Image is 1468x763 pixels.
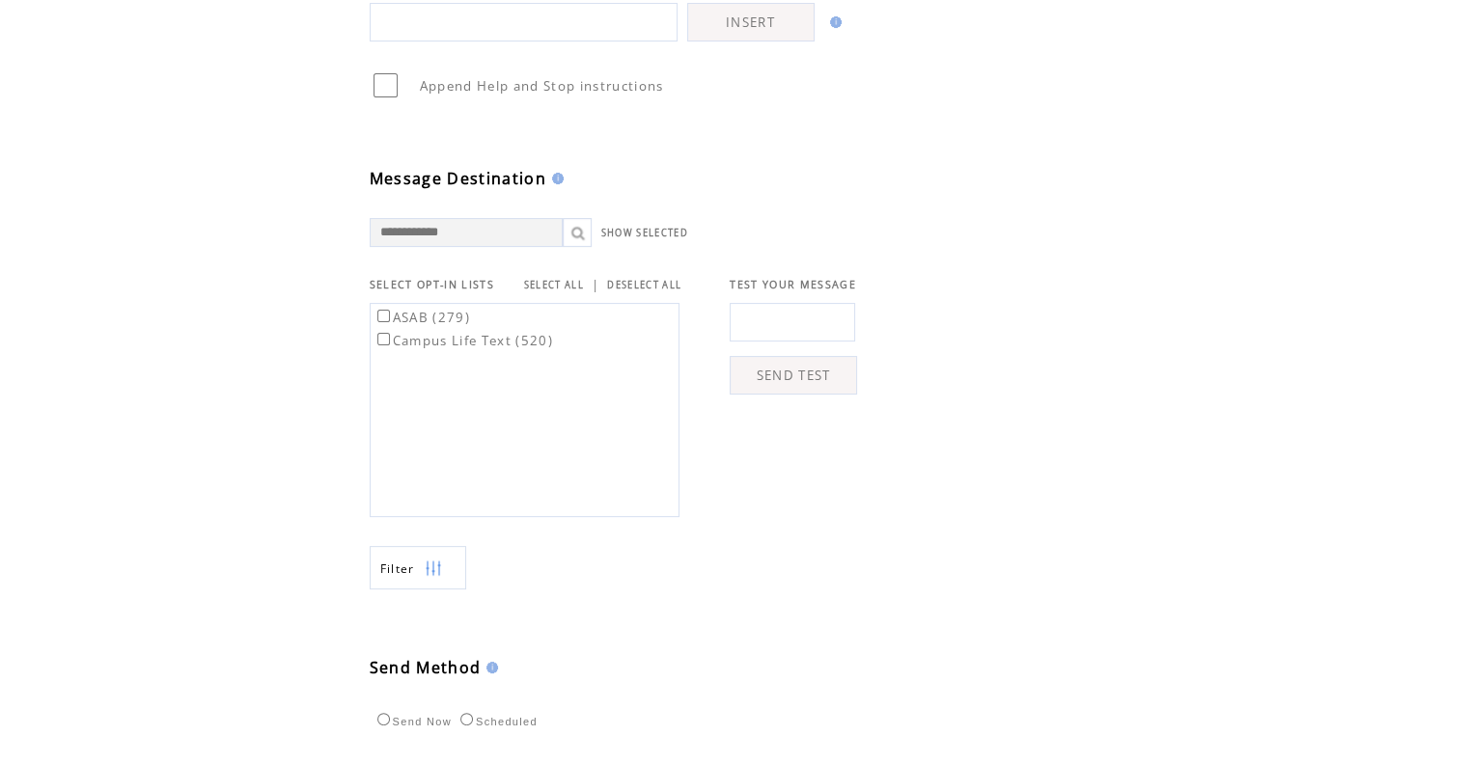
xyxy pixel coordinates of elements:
[546,173,564,184] img: help.gif
[687,3,815,41] a: INSERT
[524,279,584,291] a: SELECT ALL
[370,657,482,678] span: Send Method
[380,560,415,577] span: Show filters
[730,356,857,395] a: SEND TEST
[824,16,842,28] img: help.gif
[730,278,856,291] span: TEST YOUR MESSAGE
[370,278,494,291] span: SELECT OPT-IN LISTS
[460,713,473,725] input: Scheduled
[420,77,664,95] span: Append Help and Stop instructions
[370,168,546,189] span: Message Destination
[601,227,688,239] a: SHOW SELECTED
[481,662,498,673] img: help.gif
[377,713,390,725] input: Send Now
[377,310,390,322] input: ASAB (279)
[373,716,452,727] label: Send Now
[592,276,599,293] span: |
[377,333,390,345] input: Campus Life Text (520)
[456,716,538,727] label: Scheduled
[370,546,466,589] a: Filter
[374,309,470,326] label: ASAB (279)
[425,547,442,590] img: filters.png
[374,332,553,349] label: Campus Life Text (520)
[607,279,681,291] a: DESELECT ALL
